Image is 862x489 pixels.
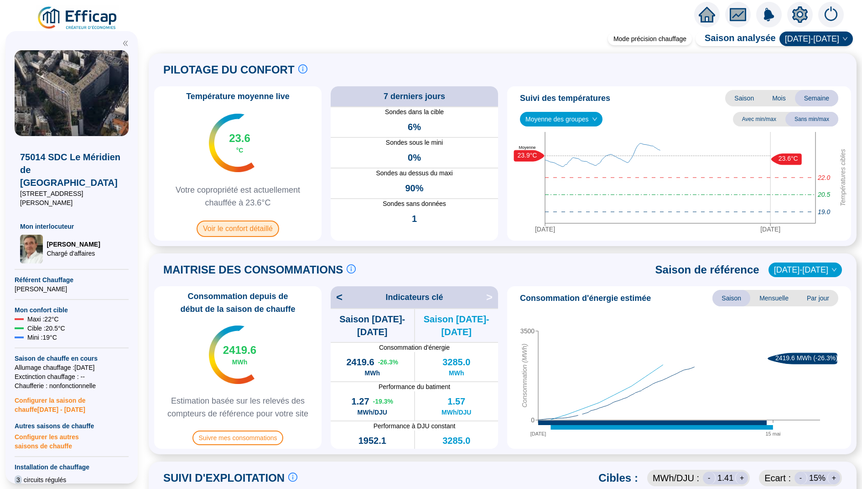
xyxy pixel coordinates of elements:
span: 2419.6 [346,356,374,368]
span: 1 [412,212,417,225]
img: indicateur températures [209,326,255,384]
span: 0% [408,151,421,164]
span: Sans min/max [785,112,838,126]
span: 1.27 [352,395,369,408]
span: Saison analysée [696,32,776,46]
span: circuits régulés [24,475,66,484]
img: efficap energie logo [36,5,119,31]
tspan: Consommation (MWh) [521,343,528,407]
span: Performance à DJU constant [331,421,498,431]
tspan: Températures cibles [839,149,846,206]
span: 1952.1 [358,434,386,447]
span: Performance du batiment [331,382,498,391]
span: 1.57 [447,395,465,408]
img: Chargé d'affaires [20,235,43,264]
span: 3285.0 [442,434,470,447]
span: Autres saisons de chauffe [15,421,129,431]
span: Mon interlocuteur [20,222,123,231]
div: - [703,472,716,484]
text: Moyenne [519,145,535,150]
span: 3 [15,475,22,484]
span: 7 derniers jours [384,90,445,103]
span: < [331,290,343,305]
span: Sondes sans données [331,199,498,209]
span: Suivre mes consommations [192,431,284,445]
div: - [794,472,807,484]
tspan: [DATE] [530,431,546,436]
span: SUIVI D'EXPLOITATION [163,471,285,485]
span: setting [792,6,808,23]
span: 1.41 [717,472,733,484]
span: Votre copropriété est actuellement chauffée à 23.6°C [158,184,318,209]
div: + [735,472,748,484]
span: Voir le confort détaillé [197,221,279,237]
img: alerts [756,2,782,27]
span: down [592,116,597,122]
span: info-circle [288,473,297,482]
span: MWh [365,368,380,378]
span: Sondes sous le mini [331,138,498,147]
span: Ecart : [764,472,791,484]
span: Chargé d'affaires [47,249,100,258]
tspan: 0 [531,416,535,424]
span: MWh /DJU : [653,472,699,484]
img: alerts [818,2,844,27]
span: Installation de chauffage [15,463,129,472]
span: -26.3 % [378,358,398,367]
span: MWh [449,368,464,378]
span: down [831,267,837,273]
span: Sondes dans la cible [331,107,498,117]
span: 75014 SDC Le Méridien de [GEOGRAPHIC_DATA] [20,151,123,189]
span: Consommation d'énergie estimée [520,292,651,305]
text: 2419.6 MWh (-26.3%) [775,354,838,361]
span: Configurer la saison de chauffe [DATE] - [DATE] [15,390,129,414]
span: 2024-2025 [785,32,847,46]
span: Sondes au dessus du maxi [331,168,498,178]
span: 15 % [809,472,826,484]
span: Saison [712,290,750,306]
span: Saison [725,90,763,106]
img: indicateur températures [209,114,255,172]
span: Cible : 20.5 °C [27,324,65,333]
tspan: 3500 [520,327,535,335]
span: Semaine [795,90,838,106]
text: 23.9°C [518,151,537,158]
span: Mini : 19 °C [27,333,57,342]
span: °C [236,146,244,155]
tspan: 19.0 [818,208,830,216]
span: Chaufferie : non fonctionnelle [15,381,129,390]
span: 6% [408,121,421,133]
span: > [486,290,498,305]
span: PILOTAGE DU CONFORT [163,63,295,77]
span: home [699,6,715,23]
span: Saison [DATE]-[DATE] [331,313,414,338]
span: Maxi : 22 °C [27,315,59,324]
tspan: 20.5 [817,191,830,198]
text: 23.6°C [779,155,798,162]
span: 90% [405,182,423,195]
span: Mensuelle [750,290,798,306]
span: Référent Chauffage [15,275,129,284]
div: Mode précision chauffage [608,32,692,45]
span: Saison de chauffe en cours [15,354,129,363]
span: Mon confort cible [15,305,129,315]
span: down [842,36,848,42]
span: Par jour [798,290,838,306]
span: [STREET_ADDRESS][PERSON_NAME] [20,189,123,207]
span: Avec min/max [733,112,785,126]
tspan: [DATE] [760,226,780,233]
tspan: 15 mai [765,431,780,436]
span: Indicateurs clé [385,291,443,304]
span: Saison [DATE]-[DATE] [415,313,499,338]
span: Mois [763,90,795,106]
span: [PERSON_NAME] [47,240,100,249]
span: Consommation depuis de début de la saison de chauffe [158,290,318,315]
span: Allumage chauffage : [DATE] [15,363,129,372]
span: Saison de référence [655,263,759,277]
span: Cibles : [598,471,638,485]
span: fund [730,6,746,23]
span: Suivi des températures [520,92,610,105]
tspan: [DATE] [535,226,555,233]
span: Moyenne des groupes [525,112,597,126]
span: MWh [449,447,464,456]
